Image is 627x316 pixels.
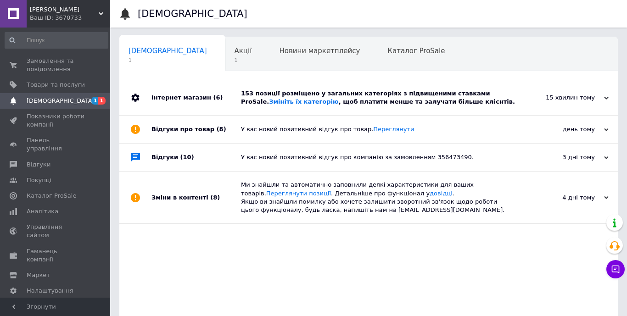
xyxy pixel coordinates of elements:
[269,98,338,105] a: Змініть їх категорію
[129,47,207,55] span: [DEMOGRAPHIC_DATA]
[241,125,517,133] div: У вас новий позитивний відгук про товар.
[517,194,609,202] div: 4 дні тому
[517,94,609,102] div: 15 хвилин тому
[91,97,99,105] span: 1
[30,6,99,14] span: Люкс Авто
[151,172,241,223] div: Зміни в контенті
[387,47,445,55] span: Каталог ProSale
[27,97,95,105] span: [DEMOGRAPHIC_DATA]
[98,97,106,105] span: 1
[30,14,110,22] div: Ваш ID: 3670733
[266,190,331,197] a: Переглянути позиції
[241,181,517,214] div: Ми знайшли та автоматично заповнили деякі характеристики для ваших товарів. . Детальніше про функ...
[129,57,207,64] span: 1
[27,207,58,216] span: Аналітика
[235,57,252,64] span: 1
[27,176,51,184] span: Покупці
[517,153,609,161] div: 3 дні тому
[27,271,50,279] span: Маркет
[27,192,76,200] span: Каталог ProSale
[27,247,85,264] span: Гаманець компанії
[138,8,247,19] h1: [DEMOGRAPHIC_DATA]
[5,32,108,49] input: Пошук
[180,154,194,161] span: (10)
[151,116,241,143] div: Відгуки про товар
[235,47,252,55] span: Акції
[213,94,223,101] span: (6)
[210,194,220,201] span: (8)
[151,80,241,115] div: Інтернет магазин
[241,89,517,106] div: 153 позиції розміщено у загальних категоріях з підвищеними ставками ProSale. , щоб платити менше ...
[217,126,226,133] span: (8)
[430,190,453,197] a: довідці
[27,287,73,295] span: Налаштування
[27,223,85,239] span: Управління сайтом
[27,136,85,153] span: Панель управління
[606,260,625,278] button: Чат з покупцем
[241,153,517,161] div: У вас новий позитивний відгук про компанію за замовленням 356473490.
[517,125,609,133] div: день тому
[373,126,414,133] a: Переглянути
[27,81,85,89] span: Товари та послуги
[27,57,85,73] span: Замовлення та повідомлення
[27,112,85,129] span: Показники роботи компанії
[151,144,241,171] div: Відгуки
[27,161,50,169] span: Відгуки
[279,47,360,55] span: Новини маркетплейсу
